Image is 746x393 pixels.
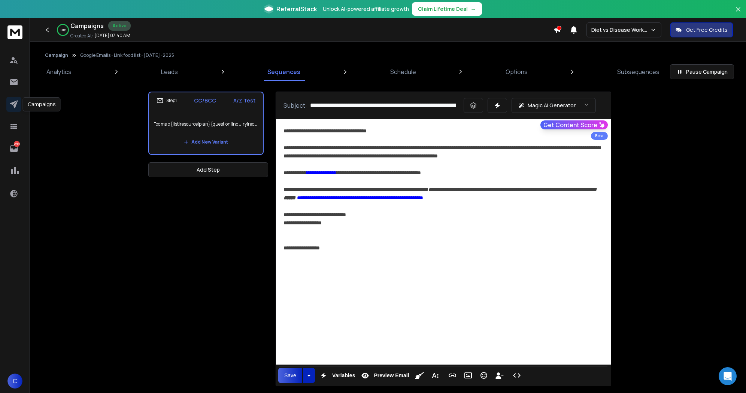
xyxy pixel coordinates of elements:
div: Step 1 [157,97,177,104]
p: Fodmap {list|resource|plan} {question|inquiry|received} {{firstName}} [154,114,258,135]
p: Created At: [70,33,93,39]
button: Magic AI Generator [512,98,596,113]
a: 2218 [6,141,21,156]
h1: Campaigns [70,21,104,30]
div: Open Intercom Messenger [719,367,737,385]
div: Campaigns [23,97,61,111]
button: Insert Unsubscribe Link [492,368,507,383]
p: Diet vs Disease Workspace [591,26,650,34]
button: Add Step [148,162,268,177]
p: Subject: [283,101,307,110]
button: Code View [510,368,524,383]
p: 2218 [14,141,20,147]
li: Step1CC/BCCA/Z TestFodmap {list|resource|plan} {question|inquiry|received} {{firstName}}Add New V... [148,92,264,155]
p: Sequences [267,67,300,76]
div: Active [108,21,131,31]
span: ReferralStack [276,4,317,13]
button: C [7,374,22,389]
button: Close banner [733,4,743,22]
button: Get Content Score [540,120,608,129]
button: Variables [316,368,357,383]
a: Schedule [386,63,421,81]
a: Leads [157,63,182,81]
div: Beta [591,132,608,140]
button: Insert Image (⌘P) [461,368,475,383]
span: → [471,5,476,13]
button: Emoticons [477,368,491,383]
p: A/Z Test [233,97,255,104]
button: Pause Campaign [670,64,734,79]
p: Leads [161,67,178,76]
p: Magic AI Generator [528,102,576,109]
a: Analytics [42,63,76,81]
button: Claim Lifetime Deal→ [412,2,482,16]
button: More Text [428,368,442,383]
p: Options [506,67,528,76]
a: Subsequences [613,63,664,81]
a: Options [501,63,532,81]
button: Clean HTML [412,368,427,383]
button: Preview Email [358,368,410,383]
button: Campaign [45,52,68,58]
a: Sequences [263,63,305,81]
p: [DATE] 07:40 AM [94,33,130,39]
p: Schedule [390,67,416,76]
span: Preview Email [372,372,410,379]
p: Get Free Credits [686,26,728,34]
p: 100 % [60,28,66,32]
button: Save [278,368,302,383]
span: Variables [331,372,357,379]
p: Google Emails - Link food list - [DATE] -2025 [80,52,174,58]
p: CC/BCC [194,97,216,104]
button: Insert Link (⌘K) [445,368,460,383]
p: Unlock AI-powered affiliate growth [323,5,409,13]
button: Get Free Credits [670,22,733,37]
p: Subsequences [617,67,659,76]
p: Analytics [46,67,72,76]
button: Add New Variant [178,135,234,150]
